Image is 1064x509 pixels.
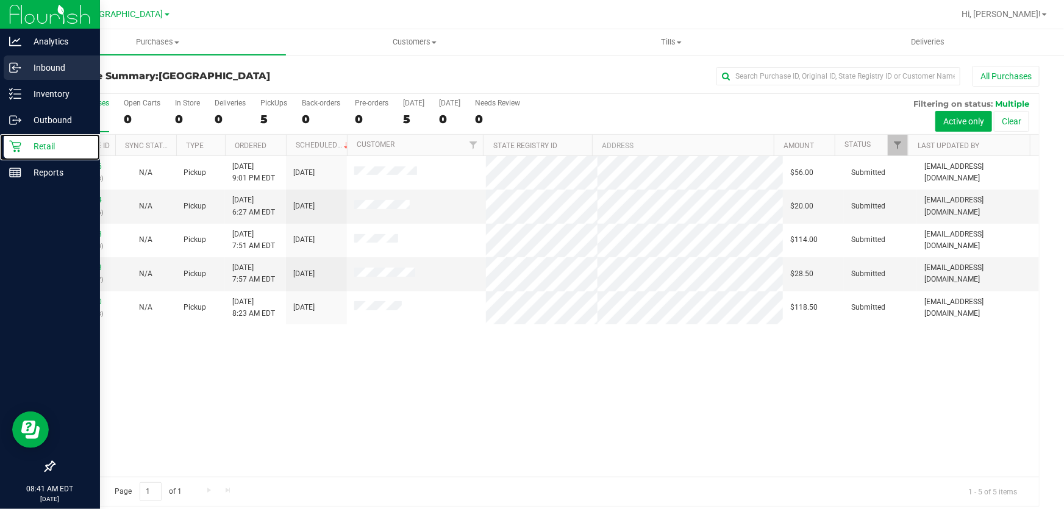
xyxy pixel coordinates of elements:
[924,296,1032,319] span: [EMAIL_ADDRESS][DOMAIN_NAME]
[139,268,152,280] button: N/A
[924,194,1032,218] span: [EMAIL_ADDRESS][DOMAIN_NAME]
[293,268,315,280] span: [DATE]
[888,135,908,155] a: Filter
[790,302,818,313] span: $118.50
[159,70,270,82] span: [GEOGRAPHIC_DATA]
[232,262,275,285] span: [DATE] 7:57 AM EDT
[790,268,813,280] span: $28.50
[232,296,275,319] span: [DATE] 8:23 AM EDT
[913,99,993,109] span: Filtering on status:
[9,114,21,126] inline-svg: Outbound
[29,29,286,55] a: Purchases
[293,234,315,246] span: [DATE]
[790,201,813,212] span: $20.00
[493,141,557,150] a: State Registry ID
[139,303,152,311] span: Not Applicable
[124,99,160,107] div: Open Carts
[543,37,799,48] span: Tills
[21,87,95,101] p: Inventory
[403,112,424,126] div: 5
[9,35,21,48] inline-svg: Analytics
[184,302,206,313] span: Pickup
[973,66,1040,87] button: All Purchases
[296,141,351,149] a: Scheduled
[9,62,21,74] inline-svg: Inbound
[12,411,49,448] iframe: Resource center
[293,167,315,179] span: [DATE]
[139,202,152,210] span: Not Applicable
[21,165,95,180] p: Reports
[851,234,885,246] span: Submitted
[260,99,287,107] div: PickUps
[232,194,275,218] span: [DATE] 6:27 AM EDT
[302,99,340,107] div: Back-orders
[124,112,160,126] div: 0
[184,167,206,179] span: Pickup
[139,201,152,212] button: N/A
[5,494,95,504] p: [DATE]
[851,167,885,179] span: Submitted
[851,201,885,212] span: Submitted
[184,234,206,246] span: Pickup
[463,135,483,155] a: Filter
[104,482,192,501] span: Page of 1
[800,29,1057,55] a: Deliveries
[995,99,1029,109] span: Multiple
[184,201,206,212] span: Pickup
[21,139,95,154] p: Retail
[994,111,1029,132] button: Clear
[716,67,960,85] input: Search Purchase ID, Original ID, State Registry ID or Customer Name...
[959,482,1027,500] span: 1 - 5 of 5 items
[80,9,163,20] span: [GEOGRAPHIC_DATA]
[918,141,979,150] a: Last Updated By
[592,135,774,156] th: Address
[139,269,152,278] span: Not Applicable
[403,99,424,107] div: [DATE]
[293,201,315,212] span: [DATE]
[439,99,460,107] div: [DATE]
[5,483,95,494] p: 08:41 AM EDT
[232,161,275,184] span: [DATE] 9:01 PM EDT
[235,141,266,150] a: Ordered
[924,229,1032,252] span: [EMAIL_ADDRESS][DOMAIN_NAME]
[139,234,152,246] button: N/A
[140,482,162,501] input: 1
[790,167,813,179] span: $56.00
[286,29,543,55] a: Customers
[293,302,315,313] span: [DATE]
[357,140,395,149] a: Customer
[139,302,152,313] button: N/A
[125,141,172,150] a: Sync Status
[9,166,21,179] inline-svg: Reports
[851,302,885,313] span: Submitted
[29,37,286,48] span: Purchases
[355,99,388,107] div: Pre-orders
[175,112,200,126] div: 0
[232,229,275,252] span: [DATE] 7:51 AM EDT
[139,167,152,179] button: N/A
[184,268,206,280] span: Pickup
[287,37,542,48] span: Customers
[9,88,21,100] inline-svg: Inventory
[851,268,885,280] span: Submitted
[302,112,340,126] div: 0
[543,29,799,55] a: Tills
[439,112,460,126] div: 0
[215,99,246,107] div: Deliveries
[790,234,818,246] span: $114.00
[21,60,95,75] p: Inbound
[139,168,152,177] span: Not Applicable
[784,141,814,150] a: Amount
[186,141,204,150] a: Type
[54,71,382,82] h3: Purchase Summary:
[962,9,1041,19] span: Hi, [PERSON_NAME]!
[21,34,95,49] p: Analytics
[475,112,520,126] div: 0
[935,111,992,132] button: Active only
[215,112,246,126] div: 0
[9,140,21,152] inline-svg: Retail
[139,235,152,244] span: Not Applicable
[175,99,200,107] div: In Store
[895,37,962,48] span: Deliveries
[475,99,520,107] div: Needs Review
